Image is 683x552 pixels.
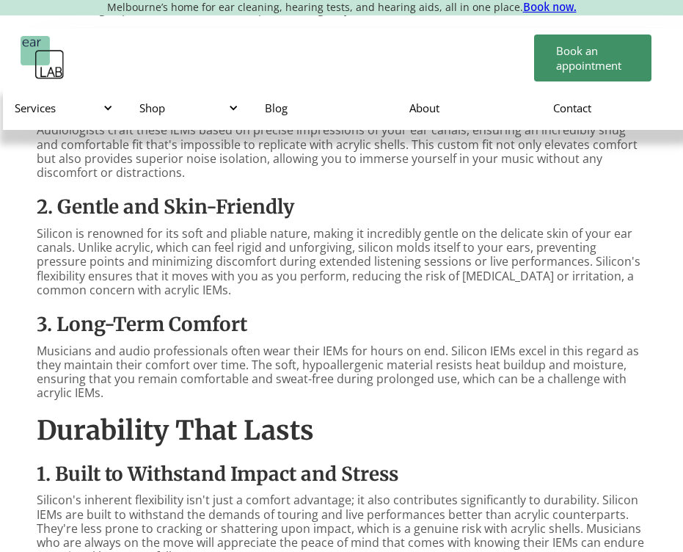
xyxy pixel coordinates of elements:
[21,36,65,80] a: home
[37,227,646,297] p: Silicon is renowned for its soft and pliable nature, making it incredibly gentle on the delicate ...
[139,101,235,115] div: Shop
[3,86,128,130] div: Services
[37,195,294,219] strong: 2. Gentle and Skin-Friendly
[128,86,253,130] div: Shop
[15,101,111,115] div: Services
[534,34,651,81] a: Book an appointment
[398,87,542,129] a: About
[37,312,247,336] strong: 3. Long-Term Comfort
[37,462,398,486] strong: 1. Built to Withstand Impact and Stress
[253,87,398,129] a: Blog
[37,414,314,447] strong: Durability That Lasts
[37,344,646,401] p: Musicians and audio professionals often wear their IEMs for hours on end. Silicon IEMs excel in t...
[37,109,646,180] p: Silicon IEMs offer an unparalleled custom fit, precisely tailored to the unique contours of your ...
